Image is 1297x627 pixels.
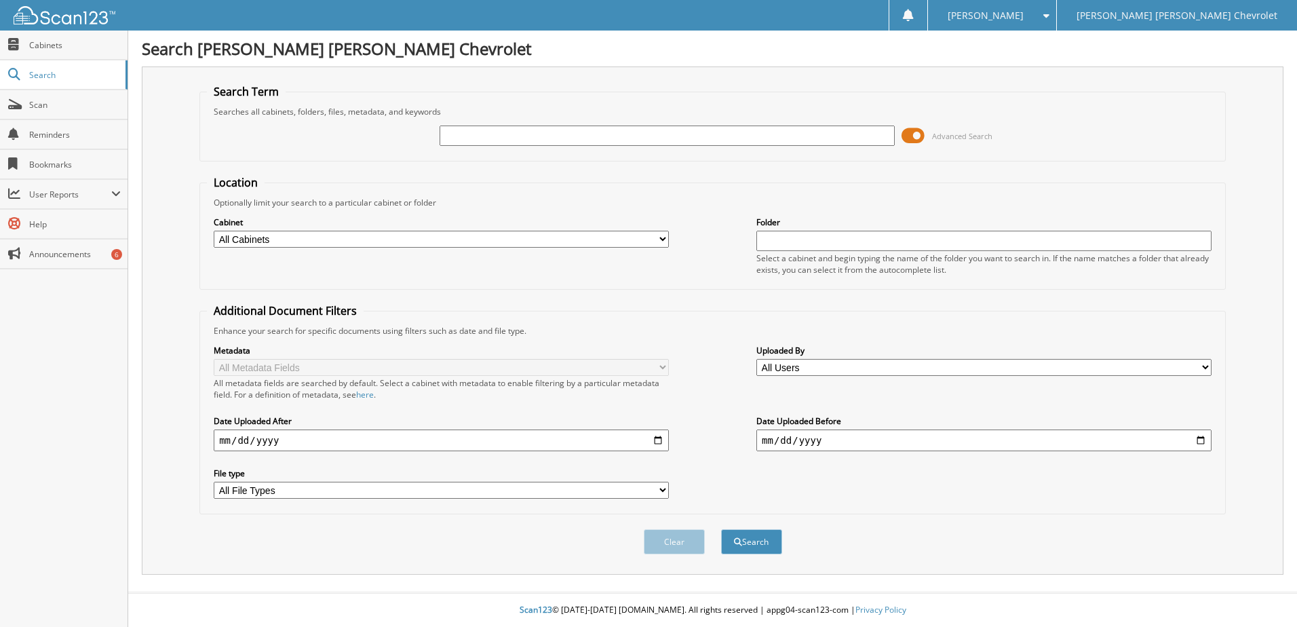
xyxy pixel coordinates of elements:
label: Uploaded By [756,345,1212,356]
label: File type [214,468,669,479]
input: end [756,430,1212,451]
div: Enhance your search for specific documents using filters such as date and file type. [207,325,1218,337]
span: Advanced Search [932,131,992,141]
div: Optionally limit your search to a particular cabinet or folder [207,197,1218,208]
div: Select a cabinet and begin typing the name of the folder you want to search in. If the name match... [756,252,1212,275]
span: Scan123 [520,604,552,615]
img: scan123-logo-white.svg [14,6,115,24]
div: Searches all cabinets, folders, files, metadata, and keywords [207,106,1218,117]
label: Metadata [214,345,669,356]
div: 6 [111,249,122,260]
input: start [214,430,669,451]
div: All metadata fields are searched by default. Select a cabinet with metadata to enable filtering b... [214,377,669,400]
a: Privacy Policy [855,604,906,615]
div: © [DATE]-[DATE] [DOMAIN_NAME]. All rights reserved | appg04-scan123-com | [128,594,1297,627]
span: User Reports [29,189,111,200]
span: Reminders [29,129,121,140]
label: Cabinet [214,216,669,228]
span: [PERSON_NAME] [PERSON_NAME] Chevrolet [1077,12,1277,20]
a: here [356,389,374,400]
legend: Additional Document Filters [207,303,364,318]
span: Bookmarks [29,159,121,170]
h1: Search [PERSON_NAME] [PERSON_NAME] Chevrolet [142,37,1283,60]
span: Announcements [29,248,121,260]
button: Search [721,529,782,554]
span: Cabinets [29,39,121,51]
label: Date Uploaded Before [756,415,1212,427]
span: [PERSON_NAME] [948,12,1024,20]
button: Clear [644,529,705,554]
span: Scan [29,99,121,111]
legend: Location [207,175,265,190]
span: Help [29,218,121,230]
span: Search [29,69,119,81]
label: Folder [756,216,1212,228]
legend: Search Term [207,84,286,99]
label: Date Uploaded After [214,415,669,427]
